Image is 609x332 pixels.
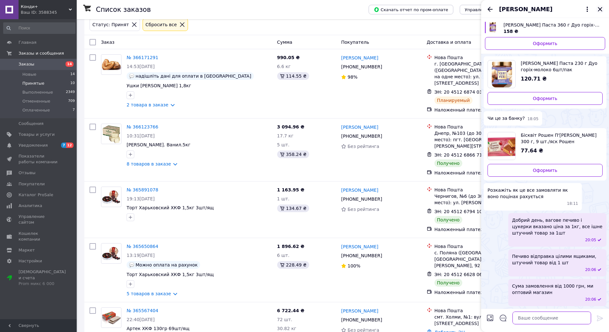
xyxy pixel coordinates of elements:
[66,89,75,95] span: 2349
[585,237,596,243] span: 20:05 12.10.2025
[567,201,578,206] span: 18:11 12.10.2025
[434,89,488,95] span: ЭН: 20 4512 6874 0389
[19,258,42,264] span: Настройки
[19,121,43,127] span: Сообщения
[19,170,35,176] span: Отзывы
[434,159,462,167] div: Получено
[19,269,66,287] span: [DEMOGRAPHIC_DATA] и счета
[127,142,191,147] a: [PERSON_NAME]. Ванил.5кг
[19,192,53,198] span: Каталог ProSale
[434,216,462,224] div: Получено
[434,170,524,176] div: Наложенный платеж
[488,132,515,160] img: 4261524481_w640_h640_biskvit-roshen-pyanaya.jpg
[277,64,291,69] span: 6.6 кг
[499,314,507,322] button: Открыть шаблоны ответов
[347,74,357,80] span: 98%
[504,29,518,34] span: 158 ₴
[521,60,597,73] span: [PERSON_NAME] Паста 230 г Дуо горіх-молоко 6шт/пак
[22,98,50,104] span: Отмененные
[434,307,524,314] div: Нова Пошта
[21,4,69,10] span: Конди+
[101,40,114,45] span: Заказ
[434,124,524,130] div: Нова Пошта
[585,297,596,302] span: 20:06 12.10.2025
[101,124,121,144] a: Фото товару
[434,54,524,61] div: Нова Пошта
[340,315,383,324] div: [PHONE_NUMBER]
[434,107,524,113] div: Наложенный платеж
[277,124,305,129] span: 3 094.96 ₴
[127,161,171,166] a: 8 товаров в заказе
[427,40,471,45] span: Доставка и оплата
[101,307,121,328] a: Фото товару
[127,196,155,201] span: 19:13[DATE]
[340,251,383,260] div: [PHONE_NUMBER]
[19,153,59,165] span: Показатели работы компании
[22,81,44,86] span: Принятые
[434,226,524,233] div: Наложенный платеж
[136,262,198,267] span: Можно оплата на рахунок
[127,326,190,331] a: Артек ХКФ 130гр 69шт/ящ
[277,40,293,45] span: Сумма
[340,62,383,71] div: [PHONE_NUMBER]
[127,55,158,60] a: № 366171291
[277,55,300,60] span: 990.05 ₴
[277,253,290,258] span: 6 шт.
[434,187,524,193] div: Нова Пошта
[486,5,494,13] button: Назад
[127,291,171,296] a: 5 товаров в заказе
[596,5,604,13] button: Закрыть
[61,143,66,148] span: 7
[374,7,448,12] span: Скачать отчет по пром-оплате
[488,164,603,177] a: Оформить
[19,61,34,67] span: Заказы
[277,151,309,158] div: 358.24 ₴
[144,21,178,28] div: Сбросить все
[19,181,45,187] span: Покупатели
[434,279,462,287] div: Получено
[3,22,75,34] input: Поиск
[434,209,488,214] span: ЭН: 20 4512 6794 1035
[127,64,155,69] span: 14:53[DATE]
[101,243,121,264] a: Фото товару
[460,5,520,14] button: Управление статусами
[127,187,158,192] a: № 365891078
[127,272,214,277] a: Торт Харьковский ХКФ 1,5кг 3шт/ящ
[512,217,603,236] span: Добрий день, вагове печиво і цукерки вказано ціна за 1кг, все ішне штучний товар за 1шт
[19,231,59,242] span: Кошелек компании
[277,72,309,80] div: 114.55 ₴
[485,37,605,50] a: Оформить
[66,61,74,67] span: 14
[512,253,603,266] span: Печиво відправка цілими ящиками, штучний товар від 1 шт
[127,308,158,313] a: № 365567404
[96,6,151,13] h1: Список заказов
[499,5,591,13] button: [PERSON_NAME]
[19,40,36,45] span: Главная
[101,187,121,207] a: Фото товару
[101,190,121,204] img: Фото товару
[22,72,36,77] span: Новые
[499,5,552,13] span: [PERSON_NAME]
[341,243,378,250] a: [PERSON_NAME]
[129,73,134,79] img: :speech_balloon:
[369,5,453,14] button: Скачать отчет по пром-оплате
[101,124,121,143] img: Фото товару
[485,22,605,35] a: Посмотреть товар
[19,214,59,225] span: Управление сайтом
[521,132,597,145] span: Бісквіт Рошен П'[PERSON_NAME] 300 г, 9 шт./яск Рошен РОЗОВИЙ
[91,21,130,28] div: Статус: Принят
[434,97,472,104] div: Планируемый
[127,317,155,322] span: 22:40[DATE]
[488,187,578,200] span: Розкажіть як це все замовляти як воно поцінах рахується
[277,133,293,138] span: 17.7 кг
[434,193,524,206] div: Чернигов, №6 (до 30 кг на одно место): ул. [PERSON_NAME], 46
[277,196,290,201] span: 1 шт.
[127,83,191,88] a: Ушки [PERSON_NAME] 1,8кг
[340,132,383,141] div: [PHONE_NUMBER]
[341,308,378,314] a: [PERSON_NAME]
[127,205,214,210] a: Торт Харьковский ХКФ 1,5кг 3шт/ящ
[512,283,603,296] span: Сума замовлення від 1000 грн, ми оптовий магазин
[277,326,296,331] span: 30.82 кг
